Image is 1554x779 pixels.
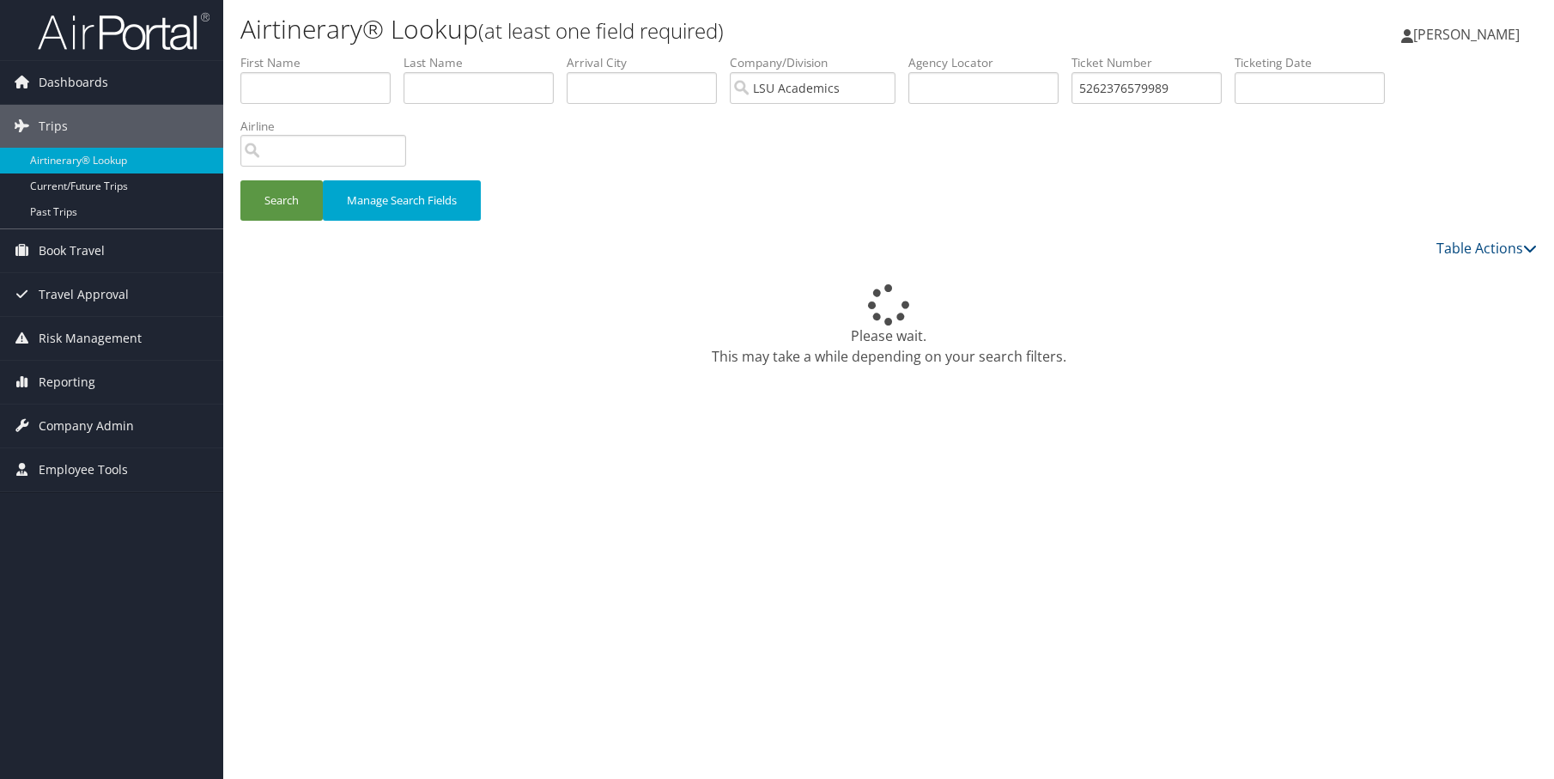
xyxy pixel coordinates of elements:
[1071,54,1235,71] label: Ticket Number
[908,54,1071,71] label: Agency Locator
[567,54,730,71] label: Arrival City
[39,317,142,360] span: Risk Management
[39,405,134,447] span: Company Admin
[478,16,724,45] small: (at least one field required)
[39,361,95,404] span: Reporting
[730,54,908,71] label: Company/Division
[38,11,209,52] img: airportal-logo.png
[404,54,567,71] label: Last Name
[1436,239,1537,258] a: Table Actions
[240,11,1105,47] h1: Airtinerary® Lookup
[240,118,419,135] label: Airline
[39,448,128,491] span: Employee Tools
[240,180,323,221] button: Search
[39,61,108,104] span: Dashboards
[323,180,481,221] button: Manage Search Fields
[39,105,68,148] span: Trips
[240,284,1537,367] div: Please wait. This may take a while depending on your search filters.
[1413,25,1520,44] span: [PERSON_NAME]
[39,273,129,316] span: Travel Approval
[1235,54,1398,71] label: Ticketing Date
[1401,9,1537,60] a: [PERSON_NAME]
[240,54,404,71] label: First Name
[39,229,105,272] span: Book Travel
